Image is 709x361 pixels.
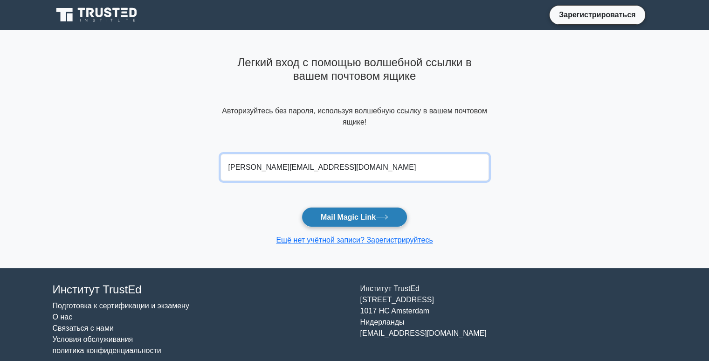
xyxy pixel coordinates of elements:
font: Институт TrustEd [53,283,142,296]
a: Ещё нет учётной записи? Зарегистрируйтесь [276,236,433,244]
font: Зарегистрироваться [559,11,635,19]
font: 1017 HC Amsterdam [360,307,430,315]
a: Условия обслуживания [53,335,133,343]
font: Mail Magic Link [321,213,376,221]
input: Электронная почта [220,154,489,181]
font: Нидерланды [360,318,405,326]
font: Легкий вход с помощью волшебной ссылки в вашем почтовом ящике [237,56,471,82]
a: Зарегистрироваться [553,9,641,21]
a: О нас [53,313,73,321]
button: Mail Magic Link [302,207,407,227]
font: [EMAIL_ADDRESS][DOMAIN_NAME] [360,329,487,337]
font: Институт TrustEd [360,285,420,292]
font: [STREET_ADDRESS] [360,296,434,304]
font: Авторизуйтесь без пароля, используя волшебную ссылку в вашем почтовом ящике! [222,107,487,126]
a: политика конфиденциальности [53,347,161,354]
a: Подготовка к сертификации и экзамену [53,302,189,310]
a: Связаться с нами [53,324,114,332]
